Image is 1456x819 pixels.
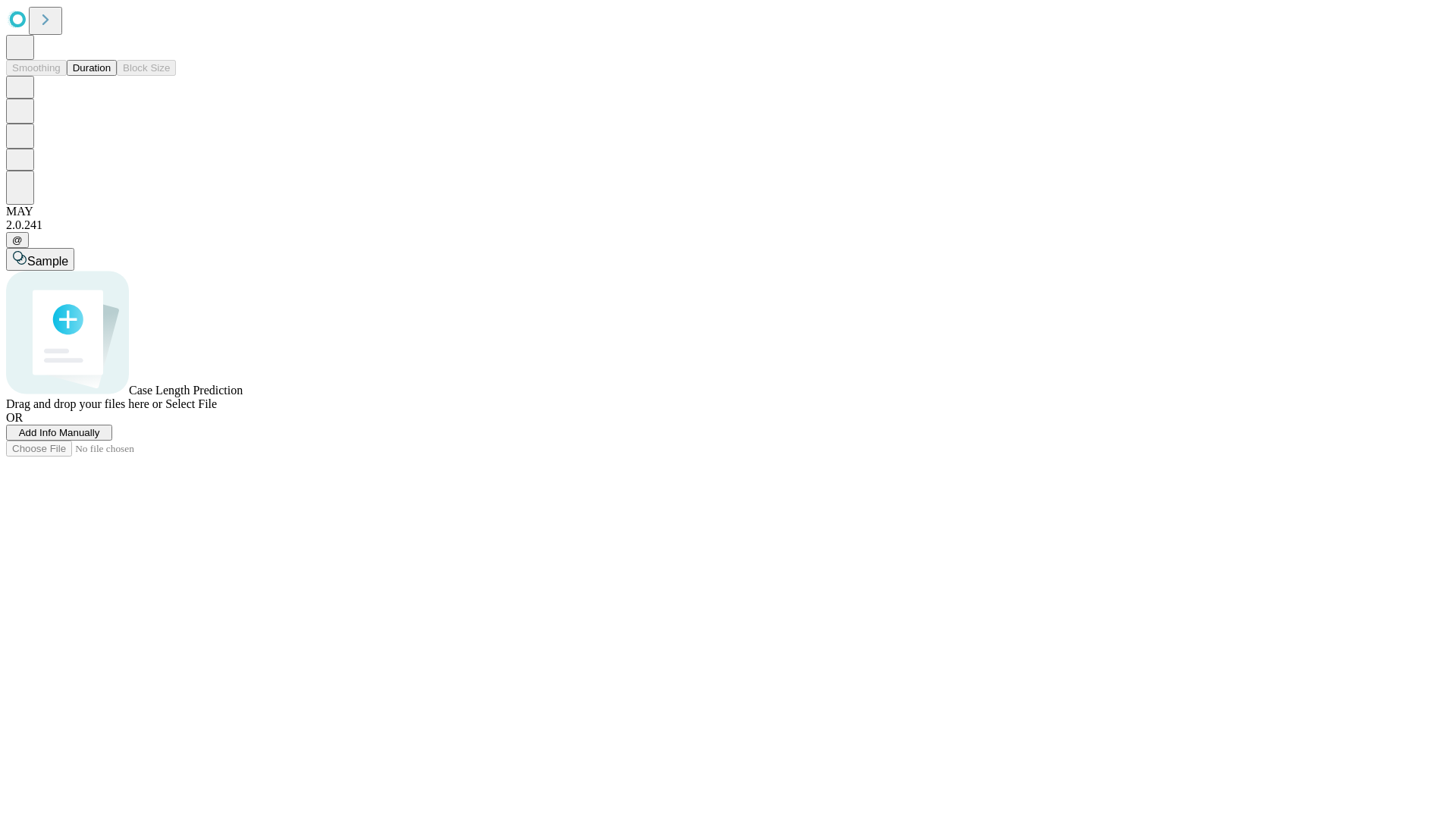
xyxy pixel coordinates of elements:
[6,411,23,424] span: OR
[117,60,176,76] button: Block Size
[27,255,68,268] span: Sample
[6,232,29,248] button: @
[6,425,112,441] button: Add Info Manually
[12,234,23,246] span: @
[6,205,1450,218] div: MAY
[129,384,243,397] span: Case Length Prediction
[19,427,100,438] span: Add Info Manually
[67,60,117,76] button: Duration
[6,218,1450,232] div: 2.0.241
[6,248,74,271] button: Sample
[6,60,67,76] button: Smoothing
[165,397,217,410] span: Select File
[6,397,162,410] span: Drag and drop your files here or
